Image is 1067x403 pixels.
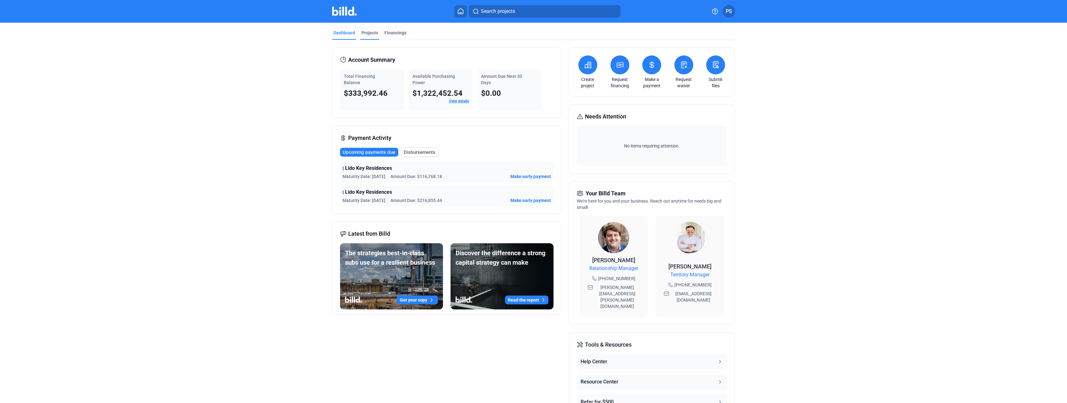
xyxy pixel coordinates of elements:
[345,188,392,196] span: Lido Key Residences
[344,74,375,85] span: Total Financing Balance
[589,265,638,272] span: Relationship Manager
[726,8,732,15] span: PS
[673,76,695,89] a: Request waiver
[585,112,626,121] span: Needs Attention
[577,199,721,210] span: We're here for you and your business. Reach out anytime for needs big and small!
[401,147,439,157] button: Disbursements
[586,189,626,198] span: Your Billd Team
[609,76,631,89] a: Request financing
[344,89,388,98] span: $333,992.46
[594,284,640,309] span: [PERSON_NAME][EMAIL_ADDRESS][PERSON_NAME][DOMAIN_NAME]
[670,271,710,279] span: Territory Manager
[343,197,385,204] span: Maturity Date: [DATE]
[348,55,395,64] span: Account Summary
[340,148,398,157] button: Upcoming payments due
[361,30,378,36] div: Projects
[505,296,548,304] button: Read the report
[456,248,548,267] div: Discover the difference a strong capital strategy can make
[390,173,442,180] span: Amount Due: $116,768.18
[404,149,435,155] span: Disbursements
[510,197,551,204] button: Make early payment
[412,89,463,98] span: $1,322,452.54
[449,99,469,103] a: View details
[581,378,618,386] div: Resource Center
[348,229,390,238] span: Latest from Billd
[343,149,395,155] span: Upcoming payments due
[345,164,392,172] span: Lido Key Residences
[345,248,438,267] div: The strategies best-in-class subs use for a resilient business
[723,5,735,18] button: PS
[674,282,712,288] span: [PHONE_NUMBER]
[598,222,629,253] img: Relationship Manager
[668,263,712,270] span: [PERSON_NAME]
[585,340,632,349] span: Tools & Resources
[577,76,599,89] a: Create project
[333,30,355,36] div: Dashboard
[481,74,522,85] span: Amount Due Next 30 Days
[332,7,357,16] img: Billd Company Logo
[641,76,663,89] a: Make a payment
[348,134,391,142] span: Payment Activity
[674,222,706,253] img: Territory Manager
[705,76,727,89] a: Submit files
[390,197,442,204] span: Amount Due: $216,855.44
[343,173,385,180] span: Maturity Date: [DATE]
[481,8,515,15] span: Search projects
[581,358,607,366] div: Help Center
[598,275,635,282] span: [PHONE_NUMBER]
[412,74,455,85] span: Available Purchasing Power
[397,296,438,304] button: Get your copy
[671,291,716,303] span: [EMAIL_ADDRESS][DOMAIN_NAME]
[577,354,727,369] button: Help Center
[579,143,724,149] span: No items requiring attention.
[481,89,501,98] span: $0.00
[510,173,551,180] button: Make early payment
[592,257,635,263] span: [PERSON_NAME]
[469,5,621,18] button: Search projects
[384,30,406,36] div: Financings
[577,374,727,389] button: Resource Center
